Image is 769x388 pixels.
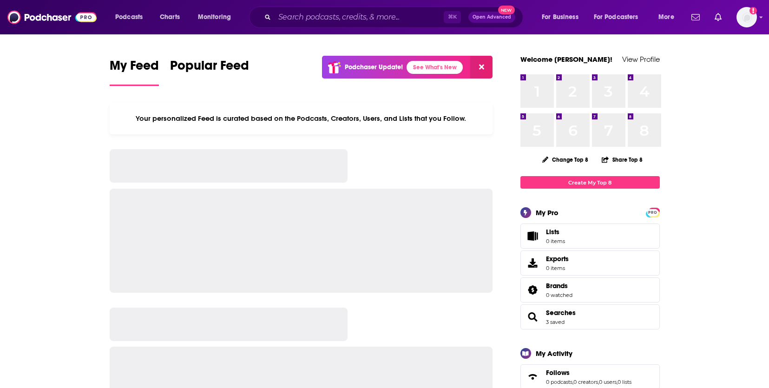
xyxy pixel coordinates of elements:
a: Searches [546,309,576,317]
button: open menu [109,10,155,25]
img: Podchaser - Follow, Share and Rate Podcasts [7,8,97,26]
span: Exports [546,255,569,263]
a: 0 users [599,379,617,385]
button: open menu [535,10,590,25]
a: Exports [520,250,660,276]
span: Brands [520,277,660,303]
p: Podchaser Update! [345,63,403,71]
a: 0 creators [573,379,598,385]
a: Welcome [PERSON_NAME]! [520,55,612,64]
img: User Profile [736,7,757,27]
span: 0 items [546,238,565,244]
span: New [498,6,515,14]
a: Show notifications dropdown [711,9,725,25]
span: Monitoring [198,11,231,24]
a: 0 watched [546,292,572,298]
span: Podcasts [115,11,143,24]
a: Follows [546,368,631,377]
button: open menu [191,10,243,25]
span: Searches [520,304,660,329]
div: My Activity [536,349,572,358]
span: Exports [524,256,542,270]
span: Logged in as mdaniels [736,7,757,27]
a: PRO [647,209,658,216]
span: ⌘ K [444,11,461,23]
a: Follows [524,370,542,383]
span: , [598,379,599,385]
button: Change Top 8 [537,154,594,165]
div: My Pro [536,208,559,217]
span: Brands [546,282,568,290]
a: Lists [520,224,660,249]
input: Search podcasts, credits, & more... [275,10,444,25]
span: For Podcasters [594,11,638,24]
button: open menu [588,10,652,25]
button: Open AdvancedNew [468,12,515,23]
a: Charts [154,10,185,25]
a: View Profile [622,55,660,64]
a: My Feed [110,58,159,86]
a: Popular Feed [170,58,249,86]
span: My Feed [110,58,159,79]
span: Popular Feed [170,58,249,79]
span: Lists [546,228,559,236]
span: Lists [546,228,565,236]
span: More [658,11,674,24]
svg: Add a profile image [749,7,757,14]
a: Show notifications dropdown [688,9,703,25]
button: Share Top 8 [601,151,643,169]
div: Search podcasts, credits, & more... [258,7,532,28]
div: Your personalized Feed is curated based on the Podcasts, Creators, Users, and Lists that you Follow. [110,103,493,134]
a: Brands [546,282,572,290]
span: , [572,379,573,385]
button: Show profile menu [736,7,757,27]
a: Searches [524,310,542,323]
a: 0 podcasts [546,379,572,385]
span: Follows [546,368,570,377]
button: open menu [652,10,686,25]
span: Charts [160,11,180,24]
span: 0 items [546,265,569,271]
span: For Business [542,11,578,24]
a: Brands [524,283,542,296]
a: 3 saved [546,319,565,325]
span: Lists [524,230,542,243]
a: See What's New [407,61,463,74]
a: Create My Top 8 [520,176,660,189]
a: 0 lists [618,379,631,385]
span: Open Advanced [473,15,511,20]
